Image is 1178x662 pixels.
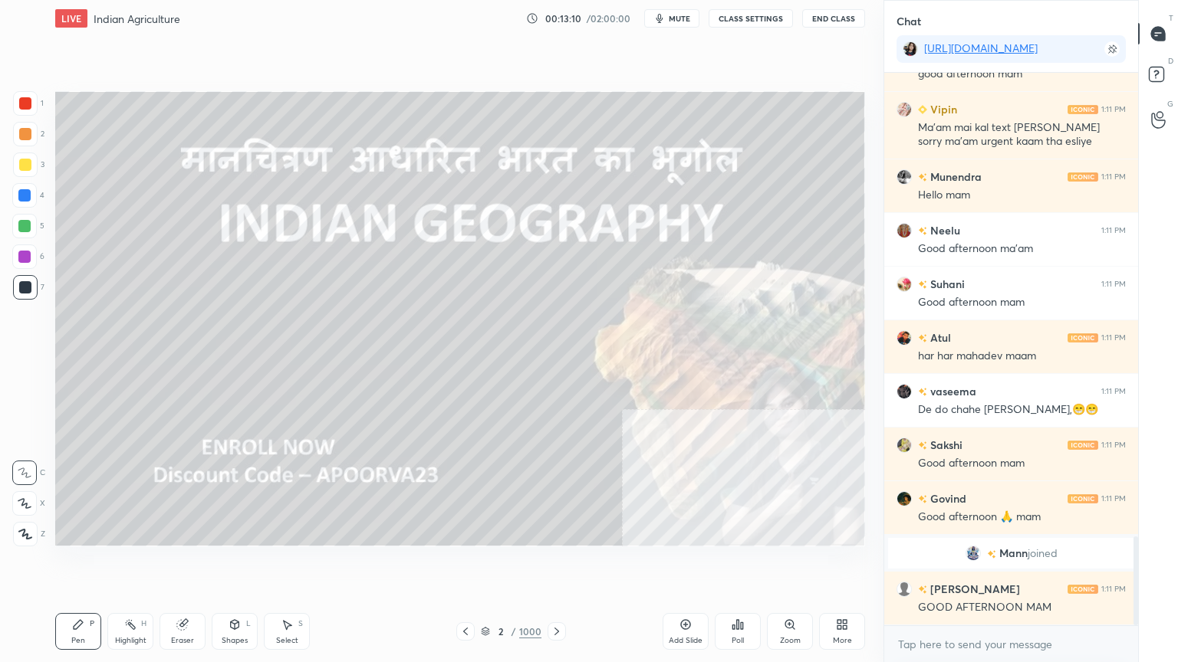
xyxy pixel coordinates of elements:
[13,275,44,300] div: 7
[246,620,251,628] div: L
[780,637,801,644] div: Zoom
[12,214,44,238] div: 5
[1167,98,1173,110] p: G
[12,183,44,208] div: 4
[493,627,508,636] div: 2
[71,637,85,644] div: Pen
[276,637,298,644] div: Select
[644,9,699,28] button: mute
[1168,55,1173,67] p: D
[115,637,146,644] div: Highlight
[669,13,690,24] span: mute
[732,637,744,644] div: Poll
[141,620,146,628] div: H
[709,9,793,28] button: CLASS SETTINGS
[669,637,703,644] div: Add Slide
[833,637,852,644] div: More
[94,11,180,26] h4: Indian Agriculture
[903,41,918,57] img: 8e79206cb2144bb4a48e2b74f8c7e2db.jpg
[519,624,541,638] div: 1000
[13,122,44,146] div: 2
[12,491,45,516] div: X
[222,637,248,644] div: Shapes
[802,9,865,28] button: End Class
[884,1,933,41] p: Chat
[13,152,44,177] div: 3
[90,620,94,628] div: P
[13,91,44,116] div: 1
[1169,12,1173,24] p: T
[12,460,45,485] div: C
[12,244,44,269] div: 6
[55,9,87,28] div: LIVE
[171,637,194,644] div: Eraser
[13,522,45,546] div: Z
[884,73,1138,625] div: grid
[924,41,1038,55] a: [URL][DOMAIN_NAME]
[298,620,303,628] div: S
[512,627,516,636] div: /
